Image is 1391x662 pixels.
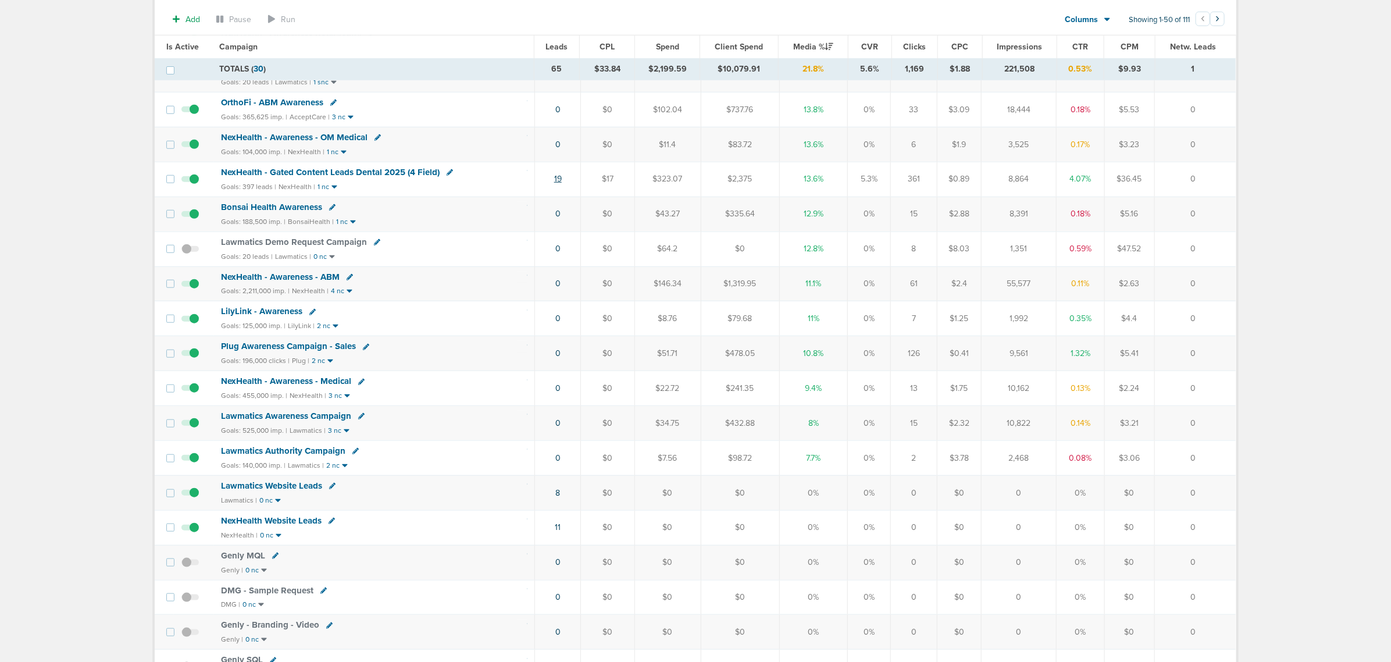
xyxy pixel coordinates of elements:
td: $146.34 [634,266,701,301]
td: $0.89 [937,162,982,197]
td: 5.6% [848,59,892,80]
span: OrthoFi - ABM Awareness [221,97,323,108]
td: $0 [701,580,779,615]
td: $0 [1104,580,1154,615]
td: $1,319.95 [701,266,779,301]
small: 0 nc [245,635,259,644]
td: 0% [848,475,891,510]
td: 10,162 [982,371,1057,406]
td: $5.41 [1104,336,1154,371]
td: 0 [891,545,937,580]
td: 0.17% [1057,127,1105,162]
span: Leads [546,42,568,52]
td: $2.63 [1104,266,1154,301]
span: NexHealth - Gated Content Leads Dental 2025 (4 Field) [221,167,440,177]
small: Goals: 525,000 imp. | [221,426,287,435]
td: $0 [634,615,701,650]
td: $0 [701,615,779,650]
td: $0 [581,580,635,615]
td: 8,864 [982,162,1057,197]
td: $1.9 [937,127,982,162]
small: NexHealth | [292,287,329,295]
small: Lawmatics | [275,252,311,261]
td: 11.1% [779,266,848,301]
span: NexHealth - Awareness - Medical [221,376,351,386]
td: $0 [581,197,635,232]
small: DMG | [221,600,240,608]
td: 13.6% [779,162,848,197]
td: $3.78 [937,440,982,475]
td: 0% [779,475,848,510]
small: Goals: 2,211,000 imp. | [221,287,290,296]
td: $0.41 [937,336,982,371]
small: 3 nc [332,113,345,122]
td: 0.11% [1057,266,1105,301]
small: NexHealth | [290,391,326,400]
td: 0 [1155,127,1236,162]
span: Spend [656,42,679,52]
small: Genly | [221,635,243,643]
span: Genly MQL [221,550,265,561]
span: Client Spend [715,42,764,52]
td: 2 [891,440,937,475]
td: $0 [701,475,779,510]
small: 0 nc [245,566,259,575]
td: $0 [1104,475,1154,510]
td: 0 [1155,580,1236,615]
small: Goals: 397 leads | [221,183,276,191]
small: 2 nc [326,461,340,470]
td: 221,508 [983,59,1057,80]
td: $1.88 [938,59,983,80]
td: 4.07% [1057,162,1105,197]
td: 3,525 [982,127,1057,162]
td: 0% [848,197,891,232]
span: Add [186,15,200,24]
td: $0 [937,545,982,580]
td: $8.76 [634,301,701,336]
td: 8,391 [982,197,1057,232]
td: $7.56 [634,440,701,475]
td: 1.32% [1057,336,1105,371]
td: 55,577 [982,266,1057,301]
small: Plug | [292,357,309,365]
td: 1,351 [982,232,1057,266]
a: 11 [555,522,561,532]
td: 10,822 [982,406,1057,441]
span: Lawmatics Website Leads [221,481,322,491]
td: $241.35 [701,371,779,406]
td: 9.4% [779,371,848,406]
td: $0 [581,510,635,545]
td: 0 [1155,440,1236,475]
td: $1.25 [937,301,982,336]
td: $2.88 [937,197,982,232]
small: Lawmatics | [275,78,311,86]
td: $1.75 [937,371,982,406]
span: 30 [254,64,263,74]
span: Bonsai Health Awareness [221,202,322,212]
td: 2,468 [982,440,1057,475]
small: Lawmatics | [221,496,257,504]
a: 0 [555,279,561,289]
td: $2,199.59 [635,59,700,80]
td: $22.72 [634,371,701,406]
td: $0 [634,510,701,545]
td: 1,169 [891,59,937,80]
td: $47.52 [1104,232,1154,266]
td: 7 [891,301,937,336]
span: CPC [952,42,969,52]
a: 8 [555,488,560,498]
td: 0.18% [1057,197,1105,232]
a: 0 [555,453,561,463]
td: 1,992 [982,301,1057,336]
td: 13 [891,371,937,406]
td: 0 [891,510,937,545]
span: CVR [862,42,879,52]
td: $102.04 [634,92,701,127]
td: $8.03 [937,232,982,266]
td: $0 [1104,510,1154,545]
td: 6 [891,127,937,162]
small: 1 snc [313,78,329,87]
small: Goals: 104,000 imp. | [221,148,286,156]
td: $432.88 [701,406,779,441]
span: DMG - Sample Request [221,585,313,596]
